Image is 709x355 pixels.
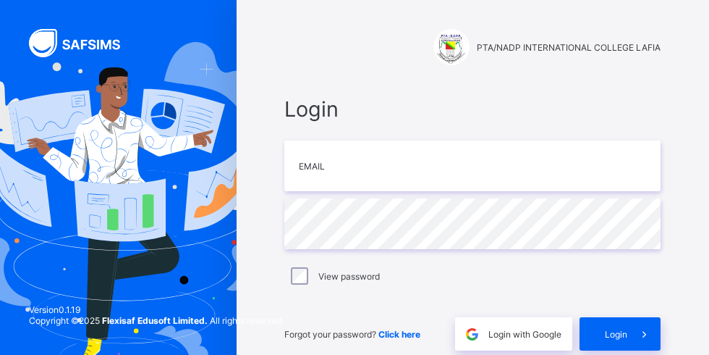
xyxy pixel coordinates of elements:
[378,329,420,340] a: Click here
[477,42,661,53] span: PTA/NADP INTERNATIONAL COLLEGE LAFIA
[605,329,627,340] span: Login
[284,329,420,340] span: Forgot your password?
[318,271,380,282] label: View password
[102,315,208,326] strong: Flexisaf Edusoft Limited.
[464,326,480,343] img: google.396cfc9801f0270233282035f929180a.svg
[29,315,284,326] span: Copyright © 2025 All rights reserved.
[284,96,661,122] span: Login
[488,329,561,340] span: Login with Google
[29,304,284,315] span: Version 0.1.19
[29,29,137,57] img: SAFSIMS Logo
